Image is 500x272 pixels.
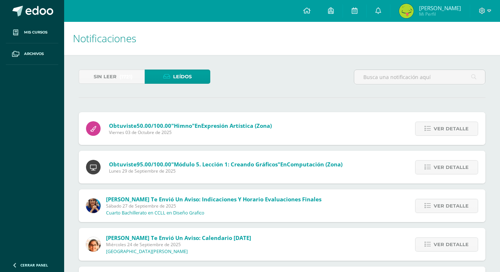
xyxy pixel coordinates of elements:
span: Obtuviste en [109,161,343,168]
input: Busca una notificación aquí [354,70,485,84]
span: [PERSON_NAME] te envió un aviso: Indicaciones y Horario Evaluaciones Finales [106,196,321,203]
a: Sin leer(1721) [79,70,145,84]
span: [PERSON_NAME] te envió un aviso: Calendario [DATE] [106,234,251,241]
p: [GEOGRAPHIC_DATA][PERSON_NAME] [106,249,188,255]
span: 50.00/100.00 [137,122,171,129]
span: "Módulo 5. Lección 1: Creando Gráficos" [171,161,280,168]
span: Sábado 27 de Septiembre de 2025 [106,203,321,209]
span: Leídos [173,70,192,83]
img: fc85df90bfeed59e7900768220bd73e5.png [86,237,101,252]
span: Ver detalle [434,199,469,213]
img: 97e88fa67c80cacf31678ba3dd903fc2.png [399,4,414,18]
span: Lunes 29 de Septiembre de 2025 [109,168,343,174]
span: Notificaciones [73,31,136,45]
span: [PERSON_NAME] [419,4,461,12]
span: Viernes 03 de Octubre de 2025 [109,129,272,135]
a: Archivos [6,43,58,65]
span: Archivos [24,51,44,57]
span: 95.00/100.00 [137,161,171,168]
a: Leídos [145,70,211,84]
span: (1721) [120,70,133,83]
span: Miércoles 24 de Septiembre de 2025 [106,241,251,248]
p: Cuarto Bachillerato en CCLL en Diseño Grafico [106,210,204,216]
a: Mis cursos [6,22,58,43]
span: Computación (Zona) [287,161,343,168]
span: Expresión Artística (Zona) [201,122,272,129]
img: 5d6f35d558c486632aab3bda9a330e6b.png [86,198,101,213]
span: "Himno" [171,122,195,129]
span: Ver detalle [434,122,469,135]
span: Ver detalle [434,161,469,174]
span: Mis cursos [24,29,47,35]
span: Mi Perfil [419,11,461,17]
span: Sin leer [94,70,117,83]
span: Obtuviste en [109,122,272,129]
span: Ver detalle [434,238,469,251]
span: Cerrar panel [20,263,48,268]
